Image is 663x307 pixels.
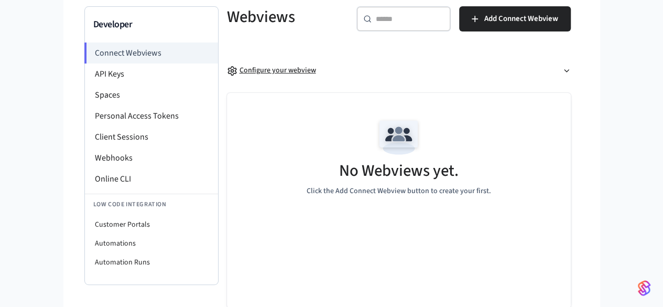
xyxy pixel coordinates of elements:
[375,114,422,161] img: Team Empty State
[85,253,218,272] li: Automation Runs
[85,215,218,234] li: Customer Portals
[339,160,459,182] h5: No Webviews yet.
[307,186,491,197] p: Click the Add Connect Webview button to create your first.
[638,280,650,297] img: SeamLogoGradient.69752ec5.svg
[85,168,218,189] li: Online CLI
[85,105,218,126] li: Personal Access Tokens
[93,17,210,32] h3: Developer
[484,12,558,26] span: Add Connect Webview
[227,6,344,28] h5: Webviews
[227,65,316,76] div: Configure your webview
[85,147,218,168] li: Webhooks
[84,43,218,63] li: Connect Webviews
[227,57,571,84] button: Configure your webview
[85,126,218,147] li: Client Sessions
[85,84,218,105] li: Spaces
[85,63,218,84] li: API Keys
[85,234,218,253] li: Automations
[85,194,218,215] li: Low Code Integration
[459,6,571,31] button: Add Connect Webview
